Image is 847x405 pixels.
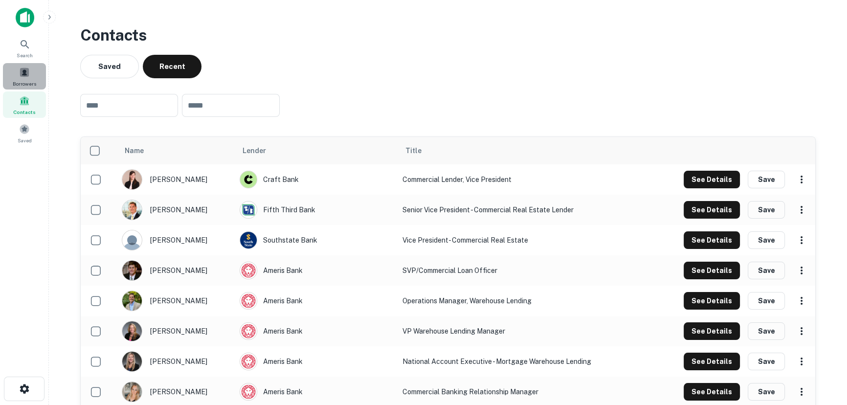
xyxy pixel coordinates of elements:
button: Save [748,201,785,219]
img: 1566568567718 [122,170,142,189]
th: Lender [235,137,398,164]
td: SVP/Commercial Loan Officer [398,255,646,286]
img: picture [240,383,257,400]
span: Lender [243,145,279,157]
td: Operations Manager, Warehouse Lending [398,286,646,316]
div: [PERSON_NAME] [122,169,230,190]
td: Senior Vice President - Commercial Real Estate Lender [398,195,646,225]
img: capitalize-icon.png [16,8,34,27]
button: Save [748,322,785,340]
button: See Details [684,322,740,340]
div: [PERSON_NAME] [122,230,230,250]
a: Search [3,35,46,61]
a: Borrowers [3,63,46,90]
img: picture [240,323,257,339]
th: Name [117,137,235,164]
button: See Details [684,292,740,310]
div: [PERSON_NAME] [122,260,230,281]
img: 1552494681466 [122,321,142,341]
button: Save [748,292,785,310]
iframe: Chat Widget [798,327,847,374]
div: Southstate Bank [240,231,393,249]
div: Ameris Bank [240,262,393,279]
img: picture [240,292,257,309]
div: [PERSON_NAME] [122,200,230,220]
button: See Details [684,201,740,219]
img: 1517621002438 [122,352,142,371]
button: Save [748,353,785,370]
button: Recent [143,55,201,78]
span: Saved [18,136,32,144]
button: Save [748,262,785,279]
div: [PERSON_NAME] [122,351,230,372]
img: picture [240,171,257,188]
span: Title [405,145,434,157]
button: Save [748,383,785,401]
div: Ameris Bank [240,322,393,340]
button: Saved [80,55,139,78]
button: Save [748,171,785,188]
span: Search [17,51,33,59]
div: [PERSON_NAME] [122,321,230,341]
img: picture [240,202,257,218]
span: Borrowers [13,80,36,88]
div: Fifth Third Bank [240,201,393,219]
img: 9c8pery4andzj6ohjkjp54ma2 [122,230,142,250]
div: [PERSON_NAME] [122,382,230,402]
img: picture [240,232,257,248]
button: See Details [684,171,740,188]
span: Name [125,145,156,157]
button: Save [748,231,785,249]
div: Craft Bank [240,171,393,188]
h3: Contacts [80,23,816,47]
td: Vice President- Commercial Real Estate [398,225,646,255]
div: Ameris Bank [240,292,393,310]
img: picture [240,262,257,279]
div: Ameris Bank [240,383,393,401]
td: Commercial Lender, Vice President [398,164,646,195]
a: Contacts [3,91,46,118]
div: [PERSON_NAME] [122,291,230,311]
td: VP Warehouse Lending Manager [398,316,646,346]
img: 1516431267120 [122,261,142,280]
button: See Details [684,231,740,249]
img: 1658179629351 [122,291,142,311]
th: Title [398,137,646,164]
span: Contacts [13,108,36,116]
img: picture [240,353,257,370]
img: 1517039226784 [122,200,142,220]
button: See Details [684,383,740,401]
button: See Details [684,353,740,370]
a: Saved [3,120,46,146]
td: National Account Executive - Mortgage Warehouse Lending [398,346,646,377]
div: Ameris Bank [240,353,393,370]
img: 1638297126810 [122,382,142,402]
button: See Details [684,262,740,279]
